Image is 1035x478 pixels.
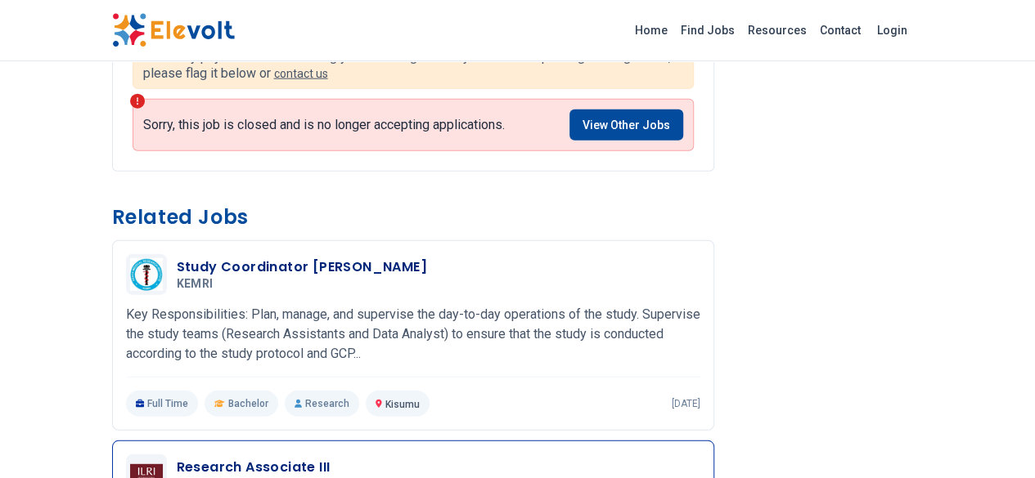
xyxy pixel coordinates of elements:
h3: Related Jobs [112,204,714,230]
a: Resources [741,17,813,43]
p: Research [285,391,359,417]
span: Bachelor [228,397,268,410]
iframe: Chat Widget [953,400,1035,478]
img: Elevolt [112,13,235,47]
a: Login [867,14,917,47]
span: KEMRI [177,277,214,292]
a: Home [628,17,674,43]
p: Sorry, this job is closed and is no longer accepting applications. [143,117,505,133]
p: [DATE] [672,397,700,410]
h3: Research Associate III [177,458,422,477]
a: KEMRIStudy Coordinator [PERSON_NAME]KEMRIKey Responsibilities: Plan, manage, and supervise the da... [126,254,700,417]
p: Key Responsibilities: Plan, manage, and supervise the day-to-day operations of the study. Supervi... [126,305,700,364]
a: Contact [813,17,867,43]
h3: Study Coordinator [PERSON_NAME] [177,257,427,277]
a: View Other Jobs [569,109,683,141]
span: Kisumu [385,399,420,410]
img: KEMRI [130,258,163,291]
a: Find Jobs [674,17,741,43]
p: Full Time [126,391,199,417]
a: contact us [274,67,328,80]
